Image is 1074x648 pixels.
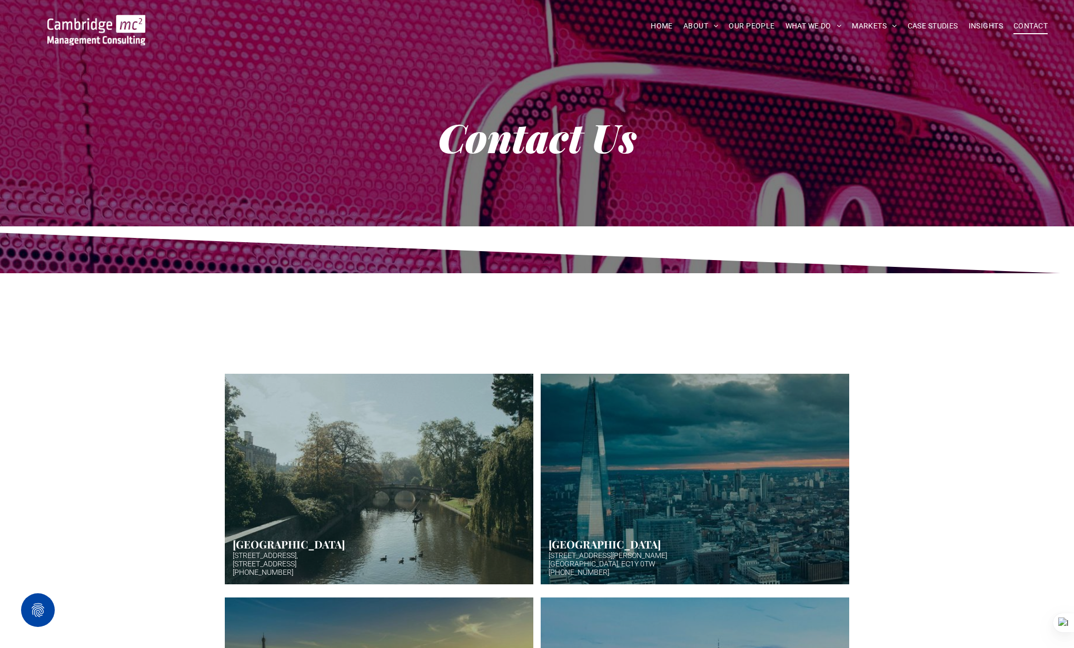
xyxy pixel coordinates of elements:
a: INSIGHTS [963,18,1008,34]
a: WHAT WE DO [780,18,847,34]
a: ABOUT [678,18,724,34]
strong: Us [591,111,637,163]
strong: Contact [438,111,582,163]
a: OUR PEOPLE [723,18,780,34]
a: CONTACT [1008,18,1053,34]
a: Aerial photo of Tower Bridge, London. Thames snakes into distance. Hazy background. [541,374,849,584]
a: Hazy afternoon photo of river and bridge in Cambridge. Punt boat in middle-distance. Trees either... [225,374,533,584]
a: CASE STUDIES [902,18,963,34]
img: Go to Homepage [47,15,145,45]
a: HOME [645,18,678,34]
a: MARKETS [847,18,902,34]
